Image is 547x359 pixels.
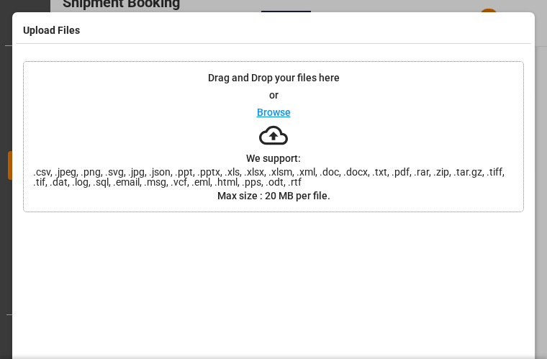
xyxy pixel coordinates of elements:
h4: Upload Files [23,23,80,38]
div: Drag and Drop your files hereorBrowseWe support:.csv, .jpeg, .png, .svg, .jpg, .json, .ppt, .pptx... [23,61,524,212]
p: Browse [257,107,291,117]
p: Max size : 20 MB per file. [217,191,330,201]
p: Drag and Drop your files here [208,73,340,83]
p: or [269,90,279,100]
span: .csv, .jpeg, .png, .svg, .jpg, .json, .ppt, .pptx, .xls, .xlsx, .xlsm, .xml, .doc, .docx, .txt, .... [24,167,523,187]
p: We support: [246,153,301,163]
